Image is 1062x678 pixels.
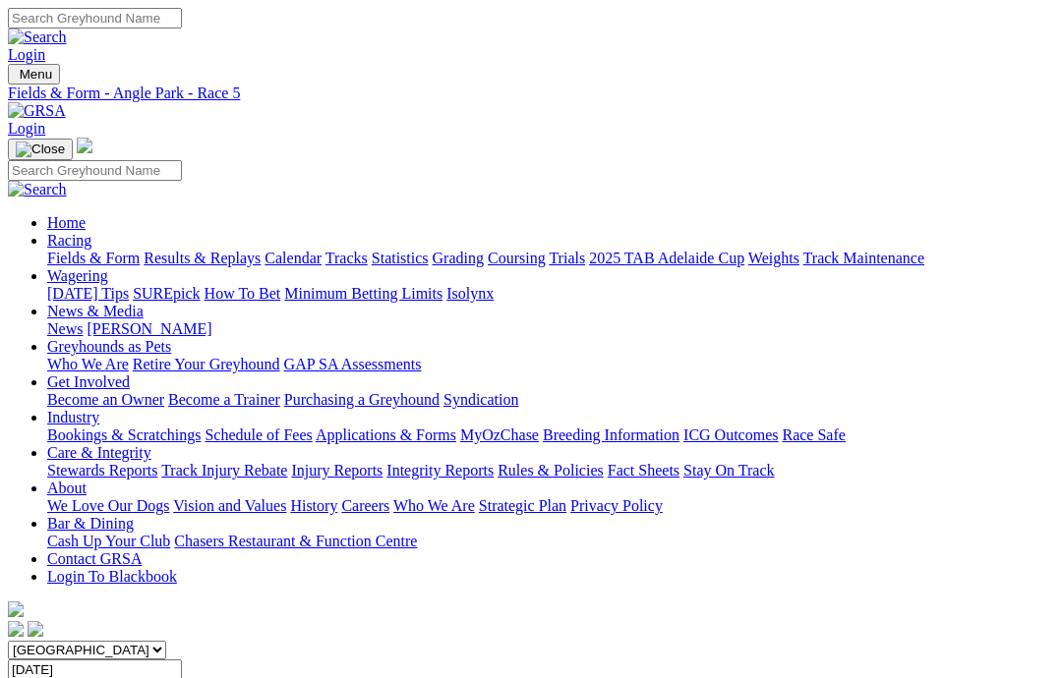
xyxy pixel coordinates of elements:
[265,250,322,266] a: Calendar
[161,462,287,479] a: Track Injury Rebate
[47,426,1054,444] div: Industry
[47,550,142,567] a: Contact GRSA
[589,250,744,266] a: 2025 TAB Adelaide Cup
[47,444,151,461] a: Care & Integrity
[372,250,429,266] a: Statistics
[20,67,52,82] span: Menu
[284,356,422,372] a: GAP SA Assessments
[608,462,679,479] a: Fact Sheets
[291,462,383,479] a: Injury Reports
[284,285,442,302] a: Minimum Betting Limits
[683,462,774,479] a: Stay On Track
[479,497,566,514] a: Strategic Plan
[47,250,1054,267] div: Racing
[47,480,87,496] a: About
[47,267,108,284] a: Wagering
[47,356,1054,373] div: Greyhounds as Pets
[8,46,45,63] a: Login
[47,285,129,302] a: [DATE] Tips
[47,515,134,532] a: Bar & Dining
[47,533,170,549] a: Cash Up Your Club
[488,250,546,266] a: Coursing
[47,320,1054,338] div: News & Media
[47,303,144,319] a: News & Media
[16,141,65,157] img: Close
[47,373,130,390] a: Get Involved
[47,462,1054,480] div: Care & Integrity
[47,568,177,585] a: Login To Blackbook
[8,8,182,28] input: Search
[144,250,261,266] a: Results & Replays
[47,409,99,425] a: Industry
[174,533,417,549] a: Chasers Restaurant & Function Centre
[393,497,475,514] a: Who We Are
[570,497,663,514] a: Privacy Policy
[8,160,182,181] input: Search
[782,426,845,443] a: Race Safe
[47,462,157,479] a: Stewards Reports
[47,391,164,408] a: Become an Owner
[543,426,679,443] a: Breeding Information
[8,120,45,137] a: Login
[8,181,67,198] img: Search
[341,497,389,514] a: Careers
[87,320,211,337] a: [PERSON_NAME]
[47,214,86,231] a: Home
[47,497,169,514] a: We Love Our Dogs
[47,356,129,372] a: Who We Are
[433,250,484,266] a: Grading
[47,426,201,443] a: Bookings & Scratchings
[8,85,1054,102] a: Fields & Form - Angle Park - Race 5
[498,462,604,479] a: Rules & Policies
[549,250,585,266] a: Trials
[386,462,494,479] a: Integrity Reports
[47,285,1054,303] div: Wagering
[8,601,24,617] img: logo-grsa-white.png
[8,139,73,160] button: Toggle navigation
[8,64,60,85] button: Toggle navigation
[47,232,91,249] a: Racing
[316,426,456,443] a: Applications & Forms
[290,497,337,514] a: History
[443,391,518,408] a: Syndication
[173,497,286,514] a: Vision and Values
[47,497,1054,515] div: About
[325,250,368,266] a: Tracks
[168,391,280,408] a: Become a Trainer
[133,285,200,302] a: SUREpick
[446,285,494,302] a: Isolynx
[8,102,66,120] img: GRSA
[28,621,43,637] img: twitter.svg
[284,391,440,408] a: Purchasing a Greyhound
[205,426,312,443] a: Schedule of Fees
[460,426,539,443] a: MyOzChase
[205,285,281,302] a: How To Bet
[748,250,799,266] a: Weights
[47,533,1054,550] div: Bar & Dining
[133,356,280,372] a: Retire Your Greyhound
[47,391,1054,409] div: Get Involved
[77,138,92,153] img: logo-grsa-white.png
[8,621,24,637] img: facebook.svg
[803,250,924,266] a: Track Maintenance
[47,338,171,355] a: Greyhounds as Pets
[47,250,140,266] a: Fields & Form
[8,28,67,46] img: Search
[683,426,778,443] a: ICG Outcomes
[47,320,83,337] a: News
